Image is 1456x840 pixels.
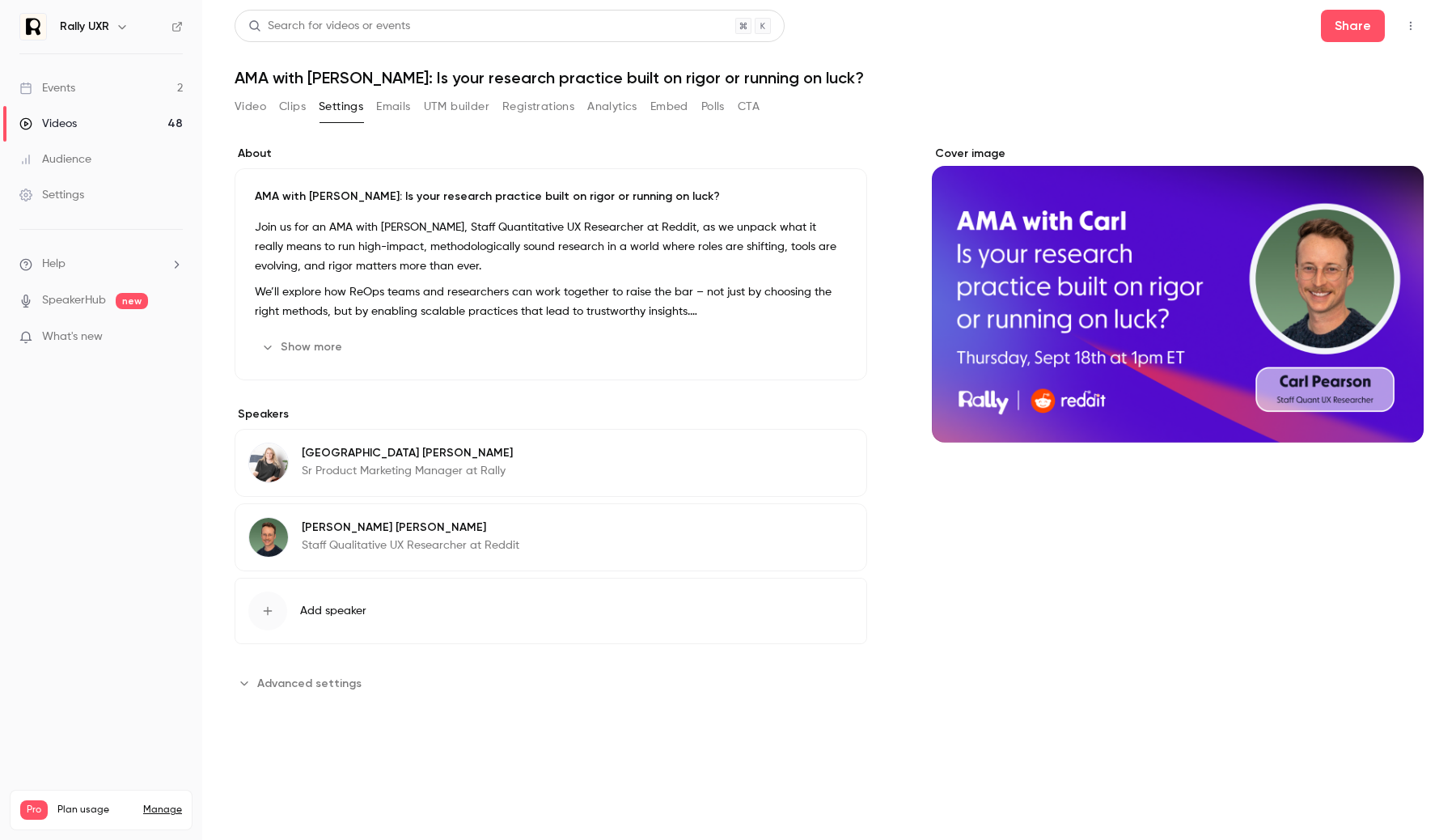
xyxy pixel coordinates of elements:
[249,443,288,482] img: Sydney Lawson
[1321,10,1385,42] button: Share
[300,603,366,619] span: Add speaker
[19,256,183,273] li: help-dropdown-opener
[143,804,182,817] a: Manage
[235,670,867,696] section: Advanced settings
[235,94,266,120] button: Video
[701,94,725,120] button: Polls
[19,116,77,132] div: Videos
[235,68,1424,87] h1: AMA with [PERSON_NAME]: Is your research practice built on rigor or running on luck?
[502,94,574,120] button: Registrations
[235,670,371,696] button: Advanced settings
[248,18,410,35] div: Search for videos or events
[738,94,760,120] button: CTA
[279,94,306,120] button: Clips
[424,94,489,120] button: UTM builder
[235,578,867,644] button: Add speaker
[255,218,847,276] p: Join us for an AMA with [PERSON_NAME], Staff Quantitative UX Researcher at Reddit, as we unpack w...
[650,94,688,120] button: Embed
[249,518,288,557] img: Carl Pearson
[257,675,362,692] span: Advanced settings
[302,445,513,461] p: [GEOGRAPHIC_DATA] [PERSON_NAME]
[255,334,352,360] button: Show more
[235,503,867,571] div: Carl Pearson[PERSON_NAME] [PERSON_NAME]Staff Qualitative UX Researcher at Reddit
[163,330,183,345] iframe: Noticeable Trigger
[19,151,91,168] div: Audience
[20,14,46,40] img: Rally UXR
[60,19,109,35] h6: Rally UXR
[42,292,106,309] a: SpeakerHub
[376,94,410,120] button: Emails
[302,537,519,554] p: Staff Qualitative UX Researcher at Reddit
[932,146,1424,162] label: Cover image
[302,463,513,479] p: Sr Product Marketing Manager at Rally
[932,146,1424,443] section: Cover image
[255,282,847,321] p: We’ll explore how ReOps teams and researchers can work together to raise the bar – not just by ch...
[116,293,148,309] span: new
[235,406,867,422] label: Speakers
[302,520,519,536] p: [PERSON_NAME] [PERSON_NAME]
[1398,13,1424,39] button: Top Bar Actions
[319,94,363,120] button: Settings
[19,187,84,203] div: Settings
[57,804,133,817] span: Plan usage
[42,256,66,273] span: Help
[42,329,103,346] span: What's new
[255,189,847,205] p: AMA with [PERSON_NAME]: Is your research practice built on rigor or running on luck?
[235,146,867,162] label: About
[19,80,75,96] div: Events
[235,429,867,497] div: Sydney Lawson[GEOGRAPHIC_DATA] [PERSON_NAME]Sr Product Marketing Manager at Rally
[587,94,637,120] button: Analytics
[20,800,48,820] span: Pro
